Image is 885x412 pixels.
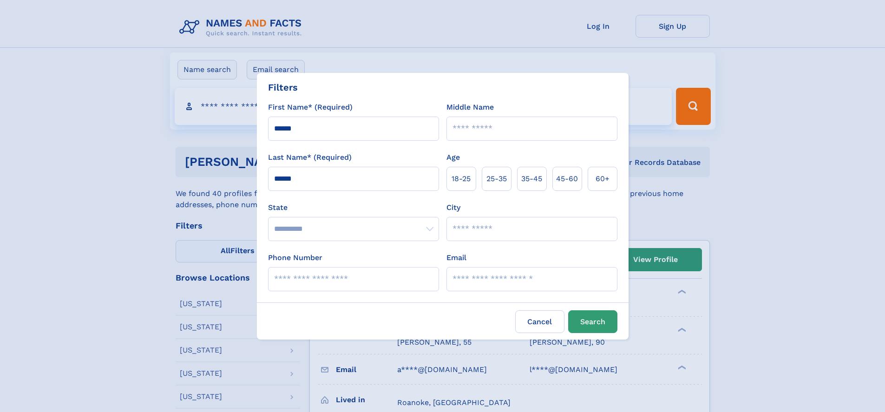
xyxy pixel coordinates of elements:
[521,173,542,184] span: 35‑45
[446,252,466,263] label: Email
[446,102,494,113] label: Middle Name
[268,102,353,113] label: First Name* (Required)
[446,202,460,213] label: City
[515,310,564,333] label: Cancel
[486,173,507,184] span: 25‑35
[556,173,578,184] span: 45‑60
[446,152,460,163] label: Age
[268,252,322,263] label: Phone Number
[268,152,352,163] label: Last Name* (Required)
[596,173,610,184] span: 60+
[452,173,471,184] span: 18‑25
[568,310,617,333] button: Search
[268,80,298,94] div: Filters
[268,202,439,213] label: State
